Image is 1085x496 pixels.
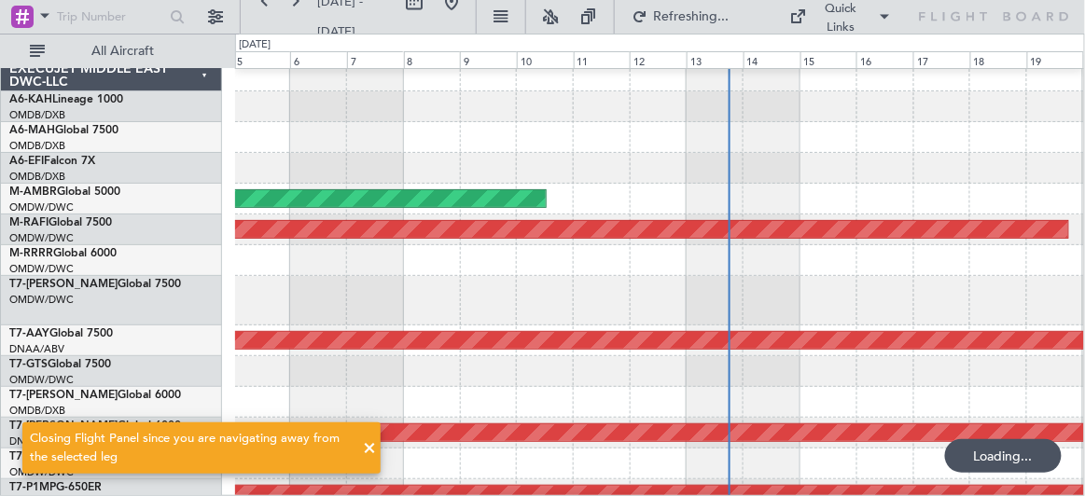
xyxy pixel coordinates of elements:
div: 7 [347,51,404,68]
a: A6-KAHLineage 1000 [9,94,123,105]
a: M-RAFIGlobal 7500 [9,217,112,228]
button: Quick Links [781,2,902,32]
span: A6-EFI [9,156,44,167]
a: A6-EFIFalcon 7X [9,156,95,167]
div: 16 [856,51,913,68]
a: T7-GTSGlobal 7500 [9,359,111,370]
div: 10 [517,51,574,68]
a: M-RRRRGlobal 6000 [9,248,117,259]
div: 19 [1027,51,1084,68]
div: 14 [744,51,800,68]
div: 18 [970,51,1027,68]
span: T7-[PERSON_NAME] [9,279,118,290]
div: 9 [460,51,517,68]
a: T7-AAYGlobal 7500 [9,328,113,339]
span: All Aircraft [49,45,197,58]
div: 13 [687,51,744,68]
a: DNAA/ABV [9,342,64,356]
div: 8 [404,51,461,68]
div: Closing Flight Panel since you are navigating away from the selected leg [30,430,353,466]
a: OMDB/DXB [9,170,65,184]
span: T7-GTS [9,359,48,370]
div: 15 [800,51,857,68]
div: [DATE] [239,37,271,53]
div: 12 [630,51,687,68]
div: 17 [913,51,970,68]
span: M-RAFI [9,217,49,228]
span: A6-MAH [9,125,55,136]
span: M-RRRR [9,248,53,259]
span: T7-AAY [9,328,49,339]
a: T7-[PERSON_NAME]Global 6000 [9,390,181,401]
a: OMDB/DXB [9,108,65,122]
a: OMDW/DWC [9,200,74,214]
input: Trip Number [57,3,164,31]
div: 11 [574,51,631,68]
div: 6 [290,51,347,68]
a: OMDW/DWC [9,373,74,387]
span: T7-[PERSON_NAME] [9,390,118,401]
a: OMDW/DWC [9,231,74,245]
button: All Aircraft [21,36,202,66]
span: Refreshing... [652,10,730,23]
button: Refreshing... [624,2,736,32]
a: M-AMBRGlobal 5000 [9,186,120,198]
span: A6-KAH [9,94,52,105]
a: OMDB/DXB [9,139,65,153]
a: OMDW/DWC [9,293,74,307]
div: Loading... [945,439,1062,473]
a: A6-MAHGlobal 7500 [9,125,118,136]
a: T7-[PERSON_NAME]Global 7500 [9,279,181,290]
a: OMDW/DWC [9,262,74,276]
span: M-AMBR [9,186,57,198]
div: 5 [233,51,290,68]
